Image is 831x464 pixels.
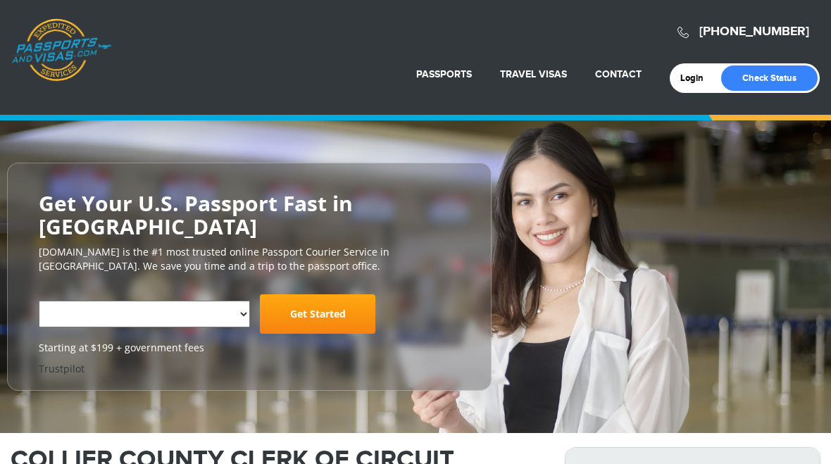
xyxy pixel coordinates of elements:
p: [DOMAIN_NAME] is the #1 most trusted online Passport Courier Service in [GEOGRAPHIC_DATA]. We sav... [39,245,460,273]
a: [PHONE_NUMBER] [699,24,809,39]
h2: Get Your U.S. Passport Fast in [GEOGRAPHIC_DATA] [39,192,460,238]
a: Login [680,73,713,84]
a: Passports & [DOMAIN_NAME] [11,18,111,82]
span: Starting at $199 + government fees [39,341,460,355]
a: Contact [595,68,642,80]
a: Trustpilot [39,362,85,375]
a: Travel Visas [500,68,567,80]
a: Check Status [721,65,818,91]
a: Get Started [260,294,375,334]
a: Passports [416,68,472,80]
